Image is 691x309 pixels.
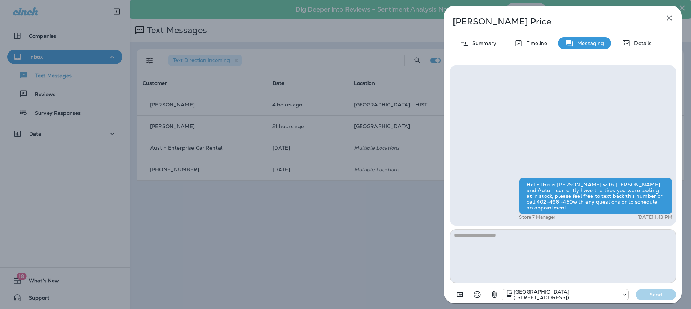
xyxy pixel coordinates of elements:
[514,289,618,300] p: [GEOGRAPHIC_DATA] ([STREET_ADDRESS])
[637,214,672,220] p: [DATE] 1:43 PM
[631,40,651,46] p: Details
[519,214,555,220] p: Store 7 Manager
[523,40,547,46] p: Timeline
[502,289,628,300] div: +1 (402) 496-2450
[453,17,649,27] p: [PERSON_NAME] Price
[469,40,496,46] p: Summary
[519,178,672,214] div: Hello this is [PERSON_NAME] with [PERSON_NAME] and Auto, I currently have the tires you were look...
[453,287,467,302] button: Add in a premade template
[505,181,508,187] span: Sent
[574,40,604,46] p: Messaging
[470,287,484,302] button: Select an emoji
